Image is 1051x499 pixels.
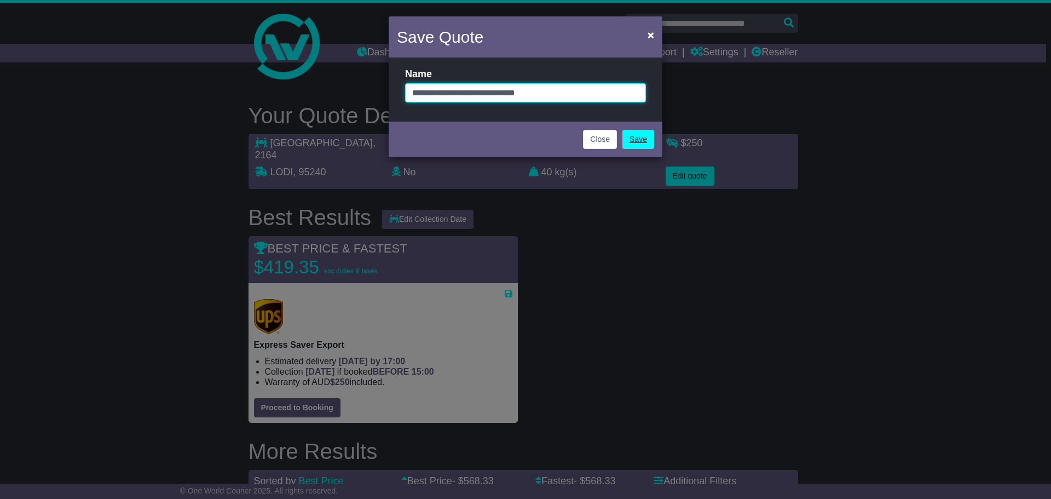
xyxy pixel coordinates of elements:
[583,130,617,149] button: Close
[397,25,483,49] h4: Save Quote
[622,130,654,149] a: Save
[648,28,654,41] span: ×
[642,24,660,46] button: Close
[405,68,432,81] label: Name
